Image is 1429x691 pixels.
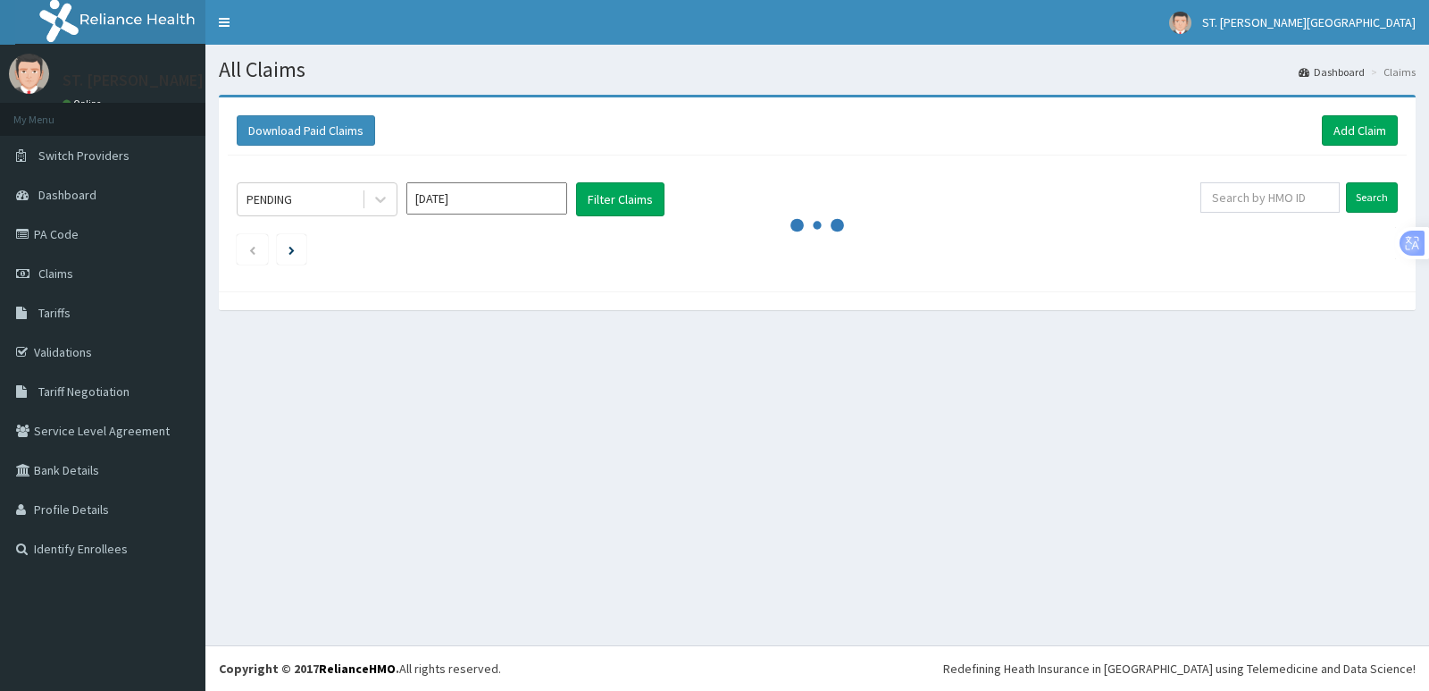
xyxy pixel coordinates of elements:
[1202,14,1416,30] span: ST. [PERSON_NAME][GEOGRAPHIC_DATA]
[248,241,256,257] a: Previous page
[219,661,399,677] strong: Copyright © 2017 .
[1299,64,1365,80] a: Dashboard
[9,54,49,94] img: User Image
[576,182,664,216] button: Filter Claims
[38,265,73,282] span: Claims
[1366,64,1416,80] li: Claims
[943,660,1416,678] div: Redefining Heath Insurance in [GEOGRAPHIC_DATA] using Telemedicine and Data Science!
[790,198,844,252] svg: audio-loading
[247,190,292,208] div: PENDING
[63,97,105,110] a: Online
[63,72,351,88] p: ST. [PERSON_NAME][GEOGRAPHIC_DATA]
[38,147,130,164] span: Switch Providers
[319,661,396,677] a: RelianceHMO
[38,305,71,321] span: Tariffs
[205,645,1429,691] footer: All rights reserved.
[1322,115,1398,146] a: Add Claim
[1200,182,1341,213] input: Search by HMO ID
[219,58,1416,81] h1: All Claims
[237,115,375,146] button: Download Paid Claims
[288,241,295,257] a: Next page
[38,187,96,203] span: Dashboard
[38,383,130,400] span: Tariff Negotiation
[406,182,567,215] input: Select Month and Year
[1346,182,1398,213] input: Search
[1169,12,1191,34] img: User Image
